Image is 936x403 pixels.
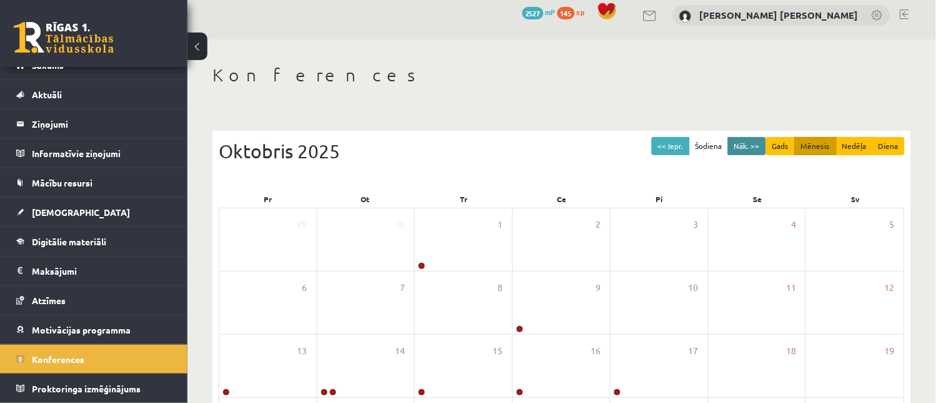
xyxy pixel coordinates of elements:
a: Maksājumi [16,257,172,285]
button: Nāk. >> [728,137,766,155]
span: mP [545,7,555,17]
a: Konferences [16,345,172,374]
span: 145 [557,7,575,19]
span: Motivācijas programma [32,324,131,335]
h1: Konferences [212,64,911,86]
a: Atzīmes [16,286,172,315]
div: Tr [415,190,513,208]
div: Pi [610,190,709,208]
span: Aktuāli [32,89,62,100]
button: << Iepr. [652,137,690,155]
span: 29 [297,218,307,232]
div: Pr [219,190,317,208]
span: 19 [885,344,895,358]
a: Aktuāli [16,80,172,109]
span: Atzīmes [32,295,66,306]
img: Anželika Evartovska [679,10,692,23]
span: 3 [694,218,699,232]
div: Ce [513,190,611,208]
span: 8 [498,281,503,295]
legend: Ziņojumi [32,110,172,138]
a: Ziņojumi [16,110,172,138]
span: 6 [302,281,307,295]
a: Rīgas 1. Tālmācības vidusskola [14,22,114,53]
span: 11 [786,281,796,295]
span: 2527 [522,7,544,19]
a: 145 xp [557,7,591,17]
span: 7 [400,281,405,295]
a: Informatīvie ziņojumi [16,139,172,168]
span: 9 [595,281,600,295]
div: Sv [807,190,905,208]
span: Konferences [32,354,84,365]
a: Mācību resursi [16,168,172,197]
span: 12 [885,281,895,295]
span: 30 [395,218,405,232]
a: [PERSON_NAME] [PERSON_NAME] [700,9,859,21]
a: Digitālie materiāli [16,227,172,256]
span: 10 [689,281,699,295]
span: 5 [890,218,895,232]
div: Se [709,190,807,208]
span: 2 [595,218,600,232]
span: 16 [590,344,600,358]
span: 4 [791,218,796,232]
div: Ot [317,190,415,208]
button: Nedēļa [836,137,873,155]
button: Gads [766,137,795,155]
button: Diena [872,137,905,155]
button: Mēnesis [795,137,837,155]
a: Proktoringa izmēģinājums [16,374,172,403]
span: 1 [498,218,503,232]
span: [DEMOGRAPHIC_DATA] [32,207,130,218]
span: 15 [493,344,503,358]
span: xp [577,7,585,17]
a: 2527 mP [522,7,555,17]
legend: Maksājumi [32,257,172,285]
a: [DEMOGRAPHIC_DATA] [16,198,172,227]
span: Proktoringa izmēģinājums [32,383,141,394]
span: Digitālie materiāli [32,236,106,247]
button: Šodiena [689,137,729,155]
span: Mācību resursi [32,177,92,188]
span: 17 [689,344,699,358]
span: 18 [786,344,796,358]
span: 14 [395,344,405,358]
div: Oktobris 2025 [219,137,905,165]
span: 13 [297,344,307,358]
legend: Informatīvie ziņojumi [32,139,172,168]
a: Motivācijas programma [16,315,172,344]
